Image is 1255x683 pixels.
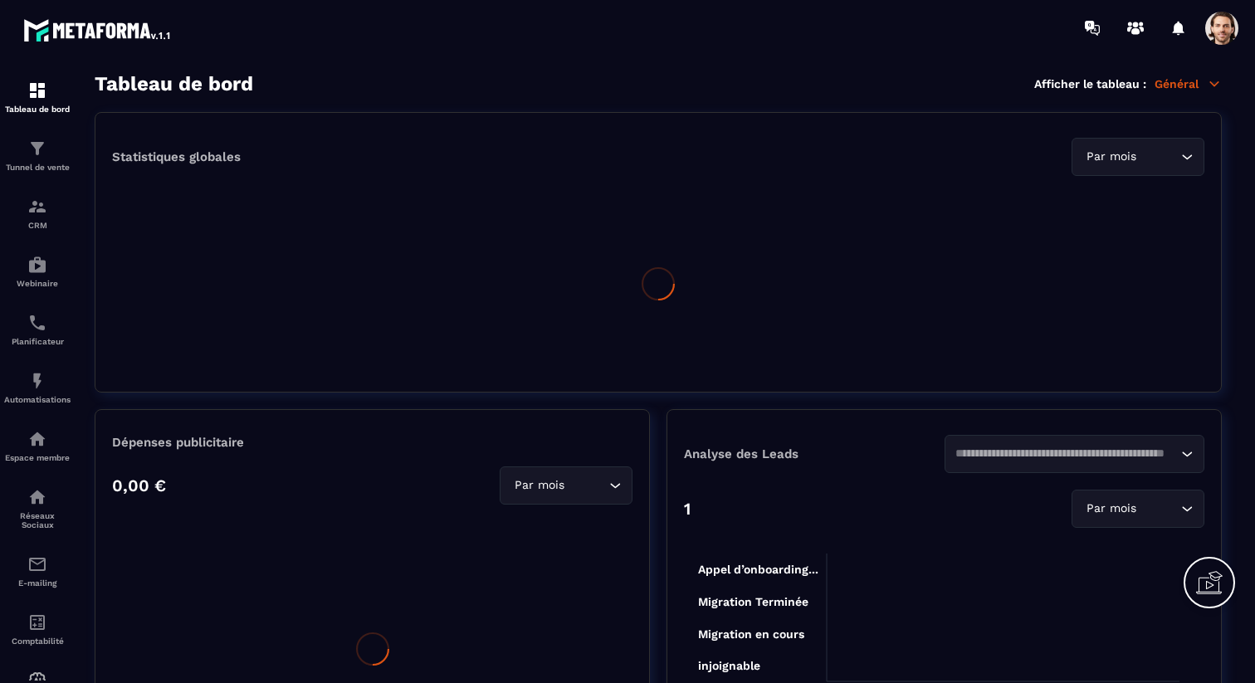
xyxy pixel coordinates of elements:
a: emailemailE-mailing [4,542,71,600]
img: logo [23,15,173,45]
a: social-networksocial-networkRéseaux Sociaux [4,475,71,542]
img: automations [27,429,47,449]
a: formationformationTableau de bord [4,68,71,126]
input: Search for option [1140,148,1177,166]
a: accountantaccountantComptabilité [4,600,71,658]
p: Webinaire [4,279,71,288]
div: Search for option [1072,138,1204,176]
p: Général [1155,76,1222,91]
span: Par mois [1082,148,1140,166]
h3: Tableau de bord [95,72,253,95]
tspan: injoignable [698,659,760,673]
div: Search for option [1072,490,1204,528]
p: Afficher le tableau : [1034,77,1146,90]
tspan: Migration en cours [698,627,804,642]
img: automations [27,255,47,275]
p: E-mailing [4,578,71,588]
p: Statistiques globales [112,149,241,164]
img: automations [27,371,47,391]
p: Comptabilité [4,637,71,646]
input: Search for option [955,445,1178,463]
span: Par mois [1082,500,1140,518]
a: automationsautomationsWebinaire [4,242,71,300]
img: email [27,554,47,574]
p: CRM [4,221,71,230]
img: social-network [27,487,47,507]
p: Planificateur [4,337,71,346]
img: formation [27,80,47,100]
img: accountant [27,612,47,632]
input: Search for option [1140,500,1177,518]
img: scheduler [27,313,47,333]
tspan: Migration Terminée [698,595,808,609]
p: Tableau de bord [4,105,71,114]
input: Search for option [568,476,605,495]
img: formation [27,197,47,217]
p: Analyse des Leads [684,446,945,461]
img: formation [27,139,47,159]
a: formationformationTunnel de vente [4,126,71,184]
p: Espace membre [4,453,71,462]
p: 0,00 € [112,476,166,495]
p: Réseaux Sociaux [4,511,71,529]
a: schedulerschedulerPlanificateur [4,300,71,359]
span: Par mois [510,476,568,495]
p: Automatisations [4,395,71,404]
a: automationsautomationsAutomatisations [4,359,71,417]
div: Search for option [945,435,1205,473]
p: Tunnel de vente [4,163,71,172]
p: Dépenses publicitaire [112,435,632,450]
div: Search for option [500,466,632,505]
a: formationformationCRM [4,184,71,242]
a: automationsautomationsEspace membre [4,417,71,475]
tspan: Appel d’onboarding... [698,563,818,577]
p: 1 [684,499,691,519]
